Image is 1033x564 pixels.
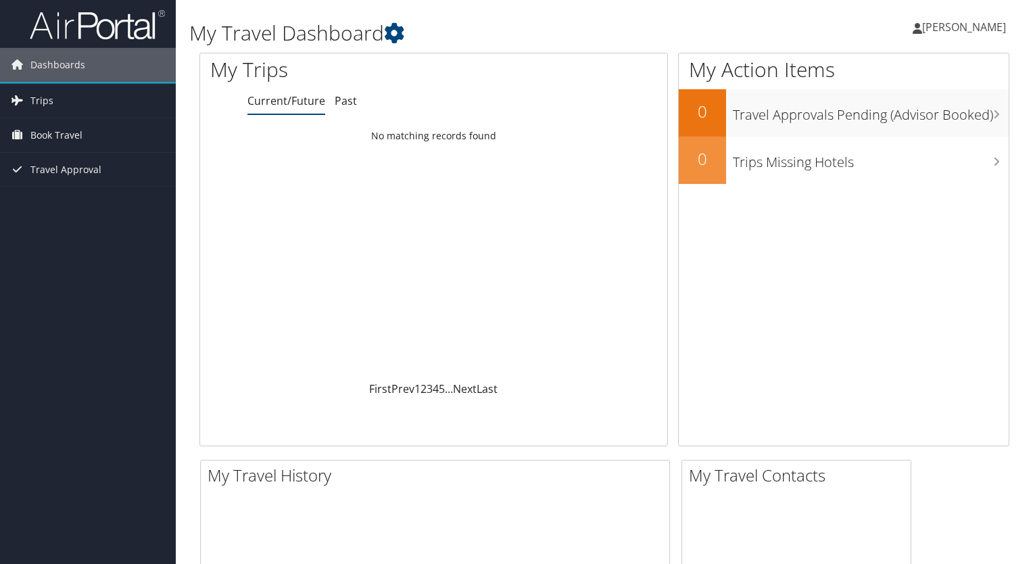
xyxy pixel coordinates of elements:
a: 0Trips Missing Hotels [679,137,1009,184]
span: Book Travel [30,118,82,152]
span: Travel Approval [30,153,101,187]
h3: Travel Approvals Pending (Advisor Booked) [733,99,1009,124]
h1: My Travel Dashboard [189,19,743,47]
span: Dashboards [30,48,85,82]
a: Last [477,381,498,396]
img: airportal-logo.png [30,9,165,41]
h3: Trips Missing Hotels [733,146,1009,172]
a: Next [453,381,477,396]
h2: My Travel History [208,464,669,487]
h1: My Action Items [679,55,1009,84]
a: 4 [433,381,439,396]
a: Current/Future [247,93,325,108]
a: 3 [427,381,433,396]
h2: My Travel Contacts [689,464,911,487]
span: Trips [30,84,53,118]
span: … [445,381,453,396]
h1: My Trips [210,55,462,84]
a: First [369,381,391,396]
span: [PERSON_NAME] [922,20,1006,34]
h2: 0 [679,100,726,123]
td: No matching records found [200,124,667,148]
a: [PERSON_NAME] [913,7,1019,47]
a: Prev [391,381,414,396]
h2: 0 [679,147,726,170]
a: 1 [414,381,421,396]
a: Past [335,93,357,108]
a: 2 [421,381,427,396]
a: 0Travel Approvals Pending (Advisor Booked) [679,89,1009,137]
a: 5 [439,381,445,396]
